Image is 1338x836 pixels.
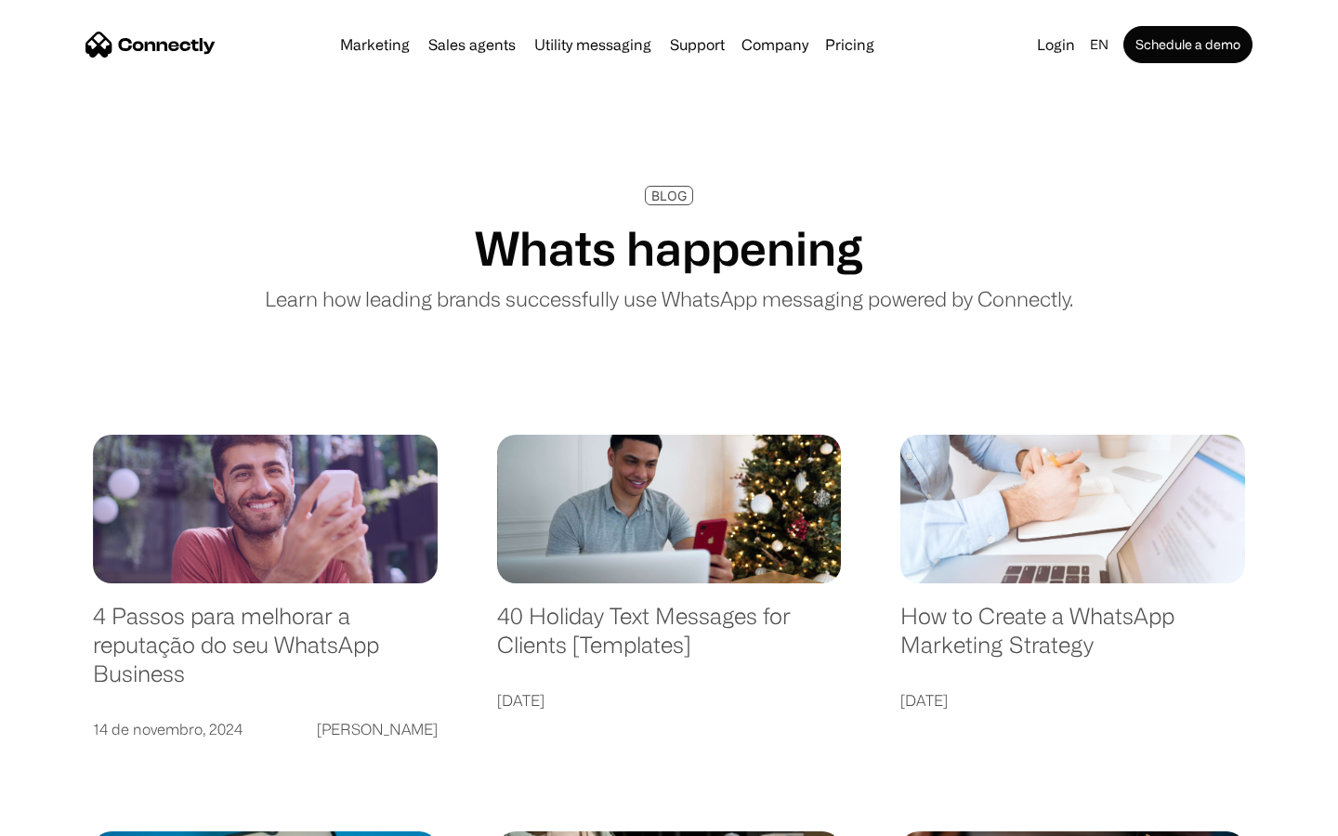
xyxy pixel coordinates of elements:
div: [DATE] [900,687,948,713]
a: Support [662,37,732,52]
a: Login [1030,32,1082,58]
div: en [1090,32,1108,58]
p: Learn how leading brands successfully use WhatsApp messaging powered by Connectly. [265,283,1073,314]
div: Company [741,32,808,58]
a: Marketing [333,37,417,52]
ul: Language list [37,803,111,829]
a: 4 Passos para melhorar a reputação do seu WhatsApp Business [93,602,438,706]
div: BLOG [651,189,687,202]
a: Sales agents [421,37,523,52]
div: [DATE] [497,687,544,713]
h1: Whats happening [475,220,863,276]
aside: Language selected: English [19,803,111,829]
a: 40 Holiday Text Messages for Clients [Templates] [497,602,842,677]
a: Utility messaging [527,37,659,52]
a: Schedule a demo [1123,26,1253,63]
div: [PERSON_NAME] [317,716,438,742]
a: Pricing [818,37,882,52]
div: 14 de novembro, 2024 [93,716,243,742]
a: How to Create a WhatsApp Marketing Strategy [900,602,1245,677]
